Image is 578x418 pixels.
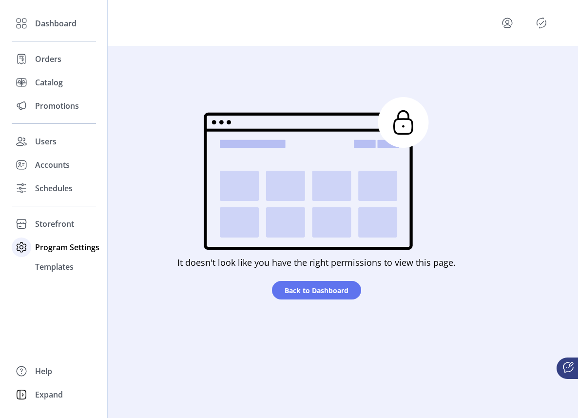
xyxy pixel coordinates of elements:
button: Back to Dashboard [272,281,361,299]
span: Back to Dashboard [285,285,348,296]
button: Publisher Panel [534,15,549,31]
span: Users [35,136,57,147]
span: Templates [35,261,74,273]
span: Orders [35,53,61,65]
span: Expand [35,389,63,400]
span: Schedules [35,182,73,194]
span: Dashboard [35,18,77,29]
span: Program Settings [35,241,99,253]
span: Promotions [35,100,79,112]
span: Catalog [35,77,63,88]
span: Help [35,365,52,377]
span: Storefront [35,218,74,230]
button: menu [500,15,515,31]
span: Accounts [35,159,70,171]
h5: It doesn't look like you have the right permissions to view this page. [177,256,456,269]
